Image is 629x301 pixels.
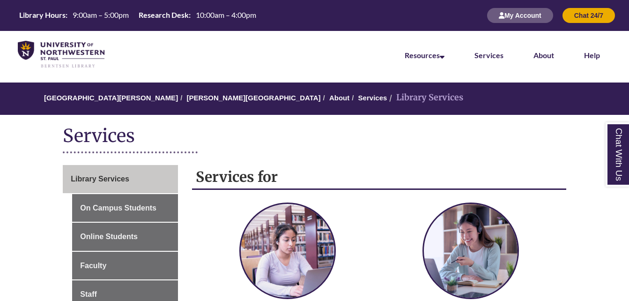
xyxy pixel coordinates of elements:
img: services for on campus students [241,204,334,298]
a: [PERSON_NAME][GEOGRAPHIC_DATA] [186,94,320,102]
th: Research Desk: [135,10,192,20]
a: [GEOGRAPHIC_DATA][PERSON_NAME] [44,94,178,102]
a: Online Students [72,223,178,251]
span: Library Services [71,175,129,183]
h1: Services [63,124,566,149]
a: Faculty [72,252,178,280]
a: Services [358,94,387,102]
a: Services [474,51,503,60]
button: My Account [487,8,553,23]
span: 10:00am – 4:00pm [196,10,256,19]
a: About [533,51,554,60]
h2: Services for [192,165,566,190]
button: Chat 24/7 [562,8,615,23]
a: Resources [405,51,444,60]
img: services for online students [424,204,518,298]
a: Hours Today [15,10,260,21]
a: On Campus Students [72,194,178,222]
a: Library Services [63,165,178,193]
li: Library Services [387,91,463,105]
span: 9:00am – 5:00pm [73,10,129,19]
img: UNWSP Library Logo [18,41,104,68]
a: Help [584,51,600,60]
a: Chat 24/7 [562,11,615,19]
table: Hours Today [15,10,260,20]
a: About [329,94,349,102]
a: My Account [487,11,553,19]
th: Library Hours: [15,10,69,20]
